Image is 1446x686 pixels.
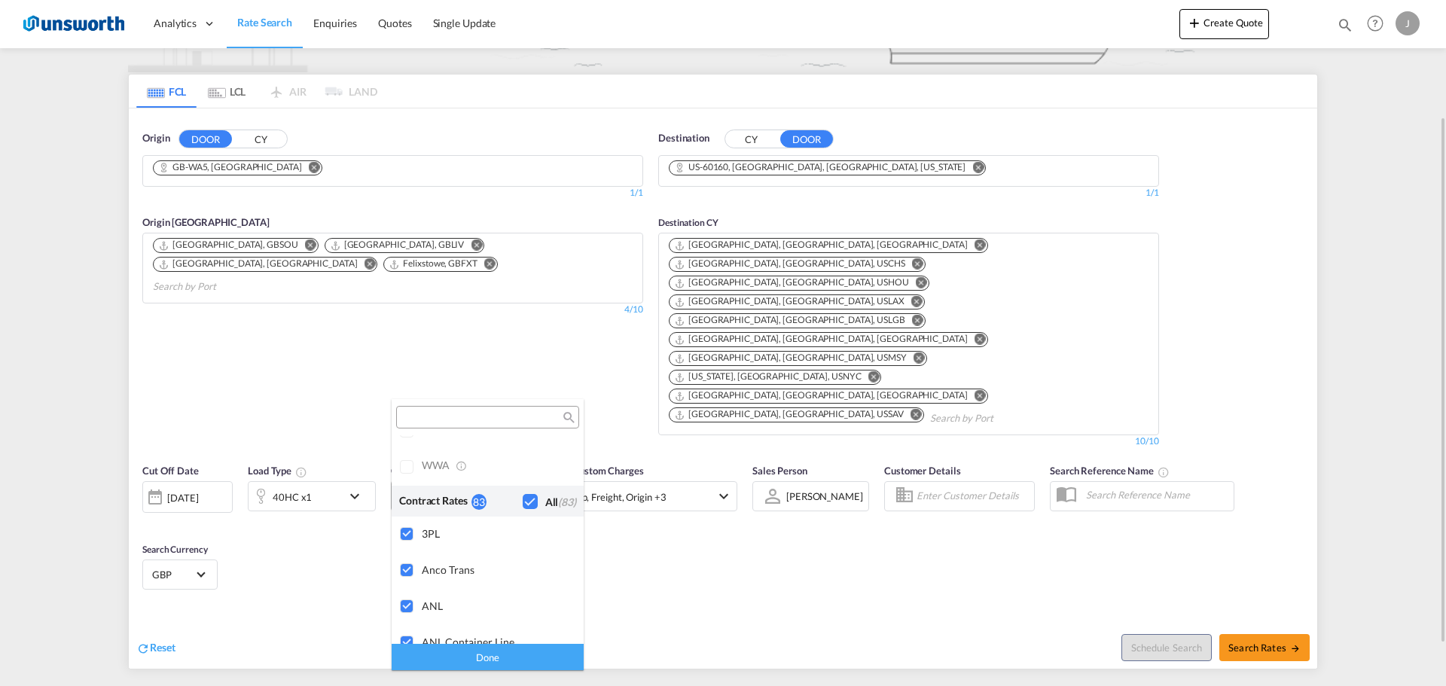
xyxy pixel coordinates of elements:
div: Anco Trans [422,563,572,576]
md-icon: icon-magnify [562,412,573,423]
div: ANL [422,599,572,612]
div: All [545,495,576,510]
md-icon: s18 icon-information-outline [456,459,469,473]
md-checkbox: Checkbox No Ink [523,493,576,509]
div: ANL Container Line [422,636,572,648]
div: Contract Rates [399,493,471,509]
div: 3PL [422,527,572,540]
div: WWA [422,459,572,473]
span: (83) [558,495,576,508]
div: Done [392,644,584,670]
div: 83 [471,494,487,510]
